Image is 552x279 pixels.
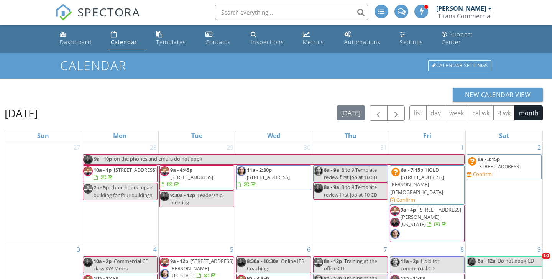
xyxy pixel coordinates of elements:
span: 9a - 4p [401,206,416,213]
span: Commercial CE class KW Metro [94,258,148,272]
td: Go to August 2, 2025 [466,141,542,243]
button: New Calendar View [453,88,543,102]
td: Go to July 28, 2025 [82,141,158,243]
img: chad.jpg [314,184,323,193]
span: 10a - 1p [94,166,112,173]
a: Saturday [498,130,511,141]
a: Confirm [467,171,492,178]
img: cecil_pic.png [237,166,246,176]
span: 11a - 2:30p [247,166,272,173]
a: 9a - 4:45p [STREET_ADDRESS] [160,166,213,188]
a: Calendar [108,28,147,49]
img: chad.jpg [160,192,169,201]
img: b_bgroup_kk.jpg [83,166,93,176]
a: Thursday [343,130,358,141]
img: b_bgroup_kk.jpg [83,184,93,194]
a: Metrics [300,28,335,49]
div: Calendar [111,38,137,46]
td: Go to July 30, 2025 [235,141,312,243]
a: 10a - 1p [STREET_ADDRESS] [83,165,158,182]
div: Confirm [473,171,492,177]
h2: [DATE] [5,105,38,121]
div: Automations [344,38,381,46]
span: 8 to 9 Template review first job at 10 CD [324,184,377,198]
a: 8a - 7:15p HOLD [STREET_ADDRESS][PERSON_NAME][DEMOGRAPHIC_DATA] [390,166,444,195]
a: Templates [153,28,196,49]
input: Search everything... [215,5,368,20]
img: b_bgroup_kk.jpg [314,258,323,267]
span: 10 [542,253,550,259]
a: Go to August 6, 2025 [306,243,312,256]
span: [STREET_ADDRESS] [170,174,213,181]
a: Go to August 4, 2025 [152,243,158,256]
div: Settings [400,38,423,46]
a: Go to August 5, 2025 [228,243,235,256]
img: b_bgroup_kk.jpg [160,166,169,176]
span: [STREET_ADDRESS][PERSON_NAME][US_STATE] [170,258,233,279]
iframe: Intercom live chat [526,253,544,271]
span: on the phones and emails do not book [114,155,202,162]
td: Go to July 27, 2025 [5,141,82,243]
h1: Calendar [60,59,492,72]
img: b_bgroup_kk.jpg [160,258,169,267]
a: Monday [112,130,128,141]
a: Settings [397,28,432,49]
span: [STREET_ADDRESS] [478,163,521,170]
button: day [426,105,445,120]
a: Go to July 29, 2025 [225,141,235,154]
span: 10a - 2p [94,258,112,264]
span: 2p - 5p [94,184,109,191]
span: 8a - 7:15p [401,166,423,173]
img: cecil_pic.png [390,229,400,239]
img: chad.jpg [390,218,400,227]
a: 8a - 3:15p [STREET_ADDRESS] Confirm [467,154,542,179]
a: Go to August 2, 2025 [536,141,542,154]
button: 4 wk [493,105,515,120]
a: Go to August 9, 2025 [536,243,542,256]
a: 9a - 4p [STREET_ADDRESS][PERSON_NAME][US_STATE] [390,205,465,242]
a: Go to July 28, 2025 [148,141,158,154]
td: Go to August 1, 2025 [389,141,465,243]
span: 9:30a - 12p [170,192,195,199]
span: [STREET_ADDRESS] [247,174,290,181]
div: [PERSON_NAME] [436,5,486,12]
a: Sunday [36,130,51,141]
span: Training at the office CD [324,258,377,272]
a: Go to August 1, 2025 [459,141,465,154]
td: Go to July 31, 2025 [312,141,389,243]
span: 8a - 9a [324,184,339,190]
div: Metrics [303,38,324,46]
span: Leadership meeting [170,192,223,206]
span: SPECTORA [77,4,140,20]
a: Friday [422,130,433,141]
span: [STREET_ADDRESS] [114,166,157,173]
a: Confirm [390,196,415,204]
span: [STREET_ADDRESS][PERSON_NAME][US_STATE] [401,206,461,228]
button: cal wk [468,105,494,120]
a: Wednesday [266,130,282,141]
img: cecil_pic.png [390,258,400,267]
a: Automations (Advanced) [341,28,391,49]
a: 9a - 4p [STREET_ADDRESS][PERSON_NAME][US_STATE] [401,206,461,228]
td: Go to July 29, 2025 [159,141,235,243]
a: Inspections [248,28,294,49]
img: chad.jpg [83,258,93,267]
a: Contacts [202,28,242,49]
a: 9a - 12p [STREET_ADDRESS][PERSON_NAME][US_STATE] [170,258,233,279]
button: month [514,105,543,120]
div: Support Center [442,31,473,46]
a: Dashboard [57,28,102,49]
span: Do not book CD [498,257,534,264]
span: Hold for commercial CD [401,258,439,272]
div: Contacts [205,38,231,46]
a: Support Center [439,28,495,49]
a: 10a - 1p [STREET_ADDRESS] [94,166,157,181]
span: Online IEB Coaching [247,258,304,272]
img: The Best Home Inspection Software - Spectora [55,4,72,21]
span: 8a - 3:15p [478,156,500,162]
a: Go to July 27, 2025 [72,141,82,154]
a: Go to July 30, 2025 [302,141,312,154]
div: Dashboard [60,38,92,46]
a: 11a - 2:30p [STREET_ADDRESS] [237,166,290,188]
div: Inspections [251,38,284,46]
